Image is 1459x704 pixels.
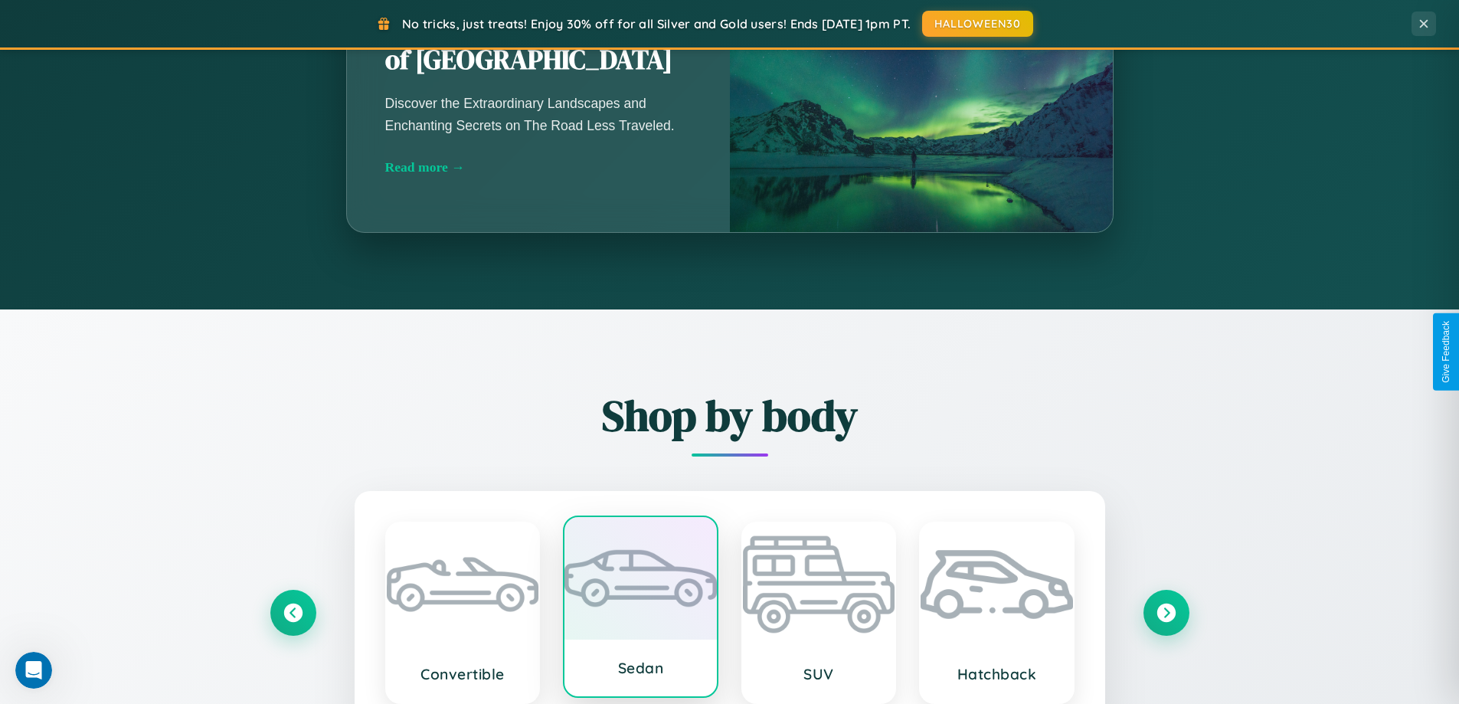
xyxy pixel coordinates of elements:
p: Discover the Extraordinary Landscapes and Enchanting Secrets on The Road Less Traveled. [385,93,692,136]
div: Read more → [385,159,692,175]
iframe: Intercom live chat [15,652,52,689]
span: No tricks, just treats! Enjoy 30% off for all Silver and Gold users! Ends [DATE] 1pm PT. [402,16,911,31]
div: Give Feedback [1441,321,1451,383]
h3: Hatchback [936,665,1058,683]
h3: Convertible [402,665,524,683]
h3: SUV [758,665,880,683]
h2: Shop by body [270,386,1189,445]
h3: Sedan [580,659,702,677]
button: HALLOWEEN30 [922,11,1033,37]
h2: Unearthing the Mystique of [GEOGRAPHIC_DATA] [385,8,692,78]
